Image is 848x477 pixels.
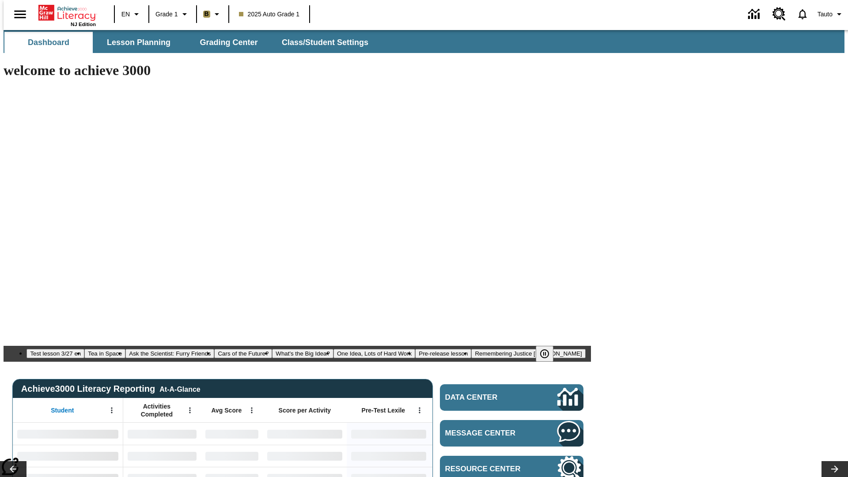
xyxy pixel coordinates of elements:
[791,3,814,26] a: Notifications
[128,402,186,418] span: Activities Completed
[239,10,300,19] span: 2025 Auto Grade 1
[201,423,263,445] div: No Data,
[71,22,96,27] span: NJ Edition
[185,32,273,53] button: Grading Center
[415,349,471,358] button: Slide 7 Pre-release lesson
[123,423,201,445] div: No Data,
[440,420,583,447] a: Message Center
[445,465,531,473] span: Resource Center
[4,32,376,53] div: SubNavbar
[201,445,263,467] div: No Data,
[362,406,405,414] span: Pre-Test Lexile
[333,349,415,358] button: Slide 6 One Idea, Lots of Hard Work
[183,404,197,417] button: Open Menu
[159,384,200,394] div: At-A-Glance
[107,38,170,48] span: Lesson Planning
[767,2,791,26] a: Resource Center, Will open in new tab
[28,38,69,48] span: Dashboard
[245,404,258,417] button: Open Menu
[38,4,96,22] a: Home
[121,10,130,19] span: EN
[152,6,193,22] button: Grade: Grade 1, Select a grade
[125,349,214,358] button: Slide 3 Ask the Scientist: Furry Friends
[536,346,553,362] button: Pause
[743,2,767,26] a: Data Center
[279,406,331,414] span: Score per Activity
[200,38,257,48] span: Grading Center
[95,32,183,53] button: Lesson Planning
[200,6,226,22] button: Boost Class color is light brown. Change class color
[123,445,201,467] div: No Data,
[38,3,96,27] div: Home
[536,346,562,362] div: Pause
[272,349,333,358] button: Slide 5 What's the Big Idea?
[4,30,844,53] div: SubNavbar
[471,349,585,358] button: Slide 8 Remembering Justice O'Connor
[445,429,531,438] span: Message Center
[204,8,209,19] span: B
[413,404,426,417] button: Open Menu
[4,32,93,53] button: Dashboard
[117,6,146,22] button: Language: EN, Select a language
[214,349,272,358] button: Slide 4 Cars of the Future?
[440,384,583,411] a: Data Center
[155,10,178,19] span: Grade 1
[275,32,375,53] button: Class/Student Settings
[814,6,848,22] button: Profile/Settings
[211,406,242,414] span: Avg Score
[26,349,84,358] button: Slide 1 Test lesson 3/27 en
[818,10,833,19] span: Tauto
[282,38,368,48] span: Class/Student Settings
[4,62,591,79] h1: welcome to achieve 3000
[21,384,201,394] span: Achieve3000 Literacy Reporting
[7,1,33,27] button: Open side menu
[821,461,848,477] button: Lesson carousel, Next
[105,404,118,417] button: Open Menu
[445,393,528,402] span: Data Center
[51,406,74,414] span: Student
[84,349,125,358] button: Slide 2 Tea in Space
